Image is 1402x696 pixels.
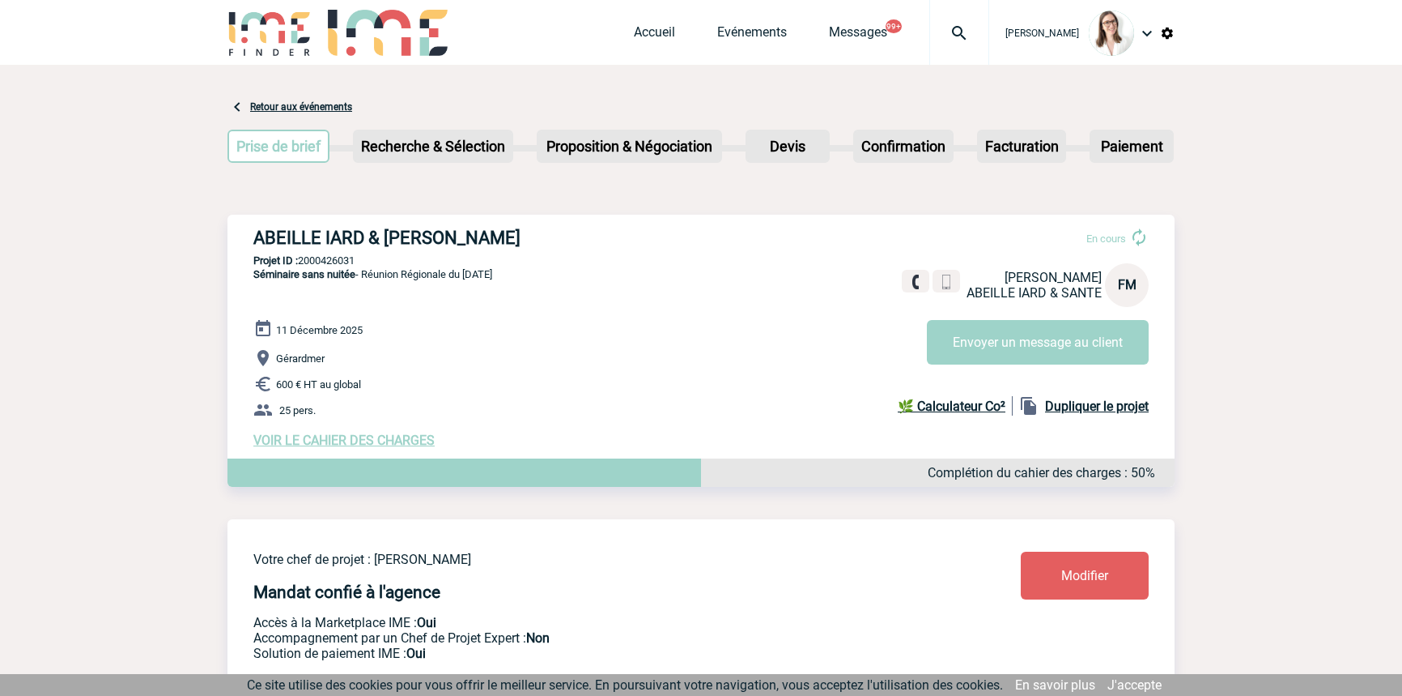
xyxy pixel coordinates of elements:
p: Recherche & Sélection [355,131,512,161]
a: VOIR LE CAHIER DES CHARGES [253,433,435,448]
p: Prise de brief [229,131,328,161]
img: IME-Finder [227,10,312,56]
b: Oui [406,646,426,661]
span: Ce site utilise des cookies pour vous offrir le meilleur service. En poursuivant votre navigation... [247,677,1003,693]
a: J'accepte [1107,677,1162,693]
span: En cours [1086,233,1126,245]
p: Prestation payante [253,630,925,646]
span: FM [1118,277,1136,292]
b: 🌿 Calculateur Co² [898,399,1005,414]
img: file_copy-black-24dp.png [1019,396,1039,416]
a: En savoir plus [1015,677,1095,693]
p: Confirmation [855,131,952,161]
p: Votre chef de projet : [PERSON_NAME] [253,552,925,567]
img: fixe.png [908,275,923,289]
p: Proposition & Négociation [538,131,720,161]
p: 2000426031 [227,254,1175,267]
span: 600 € HT au global [276,378,361,391]
span: 25 pers. [279,404,316,416]
b: Oui [417,615,436,630]
a: Messages [829,24,887,47]
button: Envoyer un message au client [927,320,1149,365]
img: 122719-0.jpg [1089,11,1134,56]
span: [PERSON_NAME] [1005,270,1102,285]
b: Non [526,630,550,646]
a: Retour aux événements [250,101,352,113]
span: 11 Décembre 2025 [276,324,363,336]
a: Evénements [717,24,787,47]
p: Accès à la Marketplace IME : [253,615,925,630]
p: Devis [747,131,828,161]
span: ABEILLE IARD & SANTE [967,285,1102,301]
a: Accueil [634,24,675,47]
b: Projet ID : [253,254,298,267]
a: 🌿 Calculateur Co² [898,396,1013,416]
h3: ABEILLE IARD & [PERSON_NAME] [253,228,739,248]
span: Séminaire sans nuitée [253,268,355,280]
h4: Mandat confié à l'agence [253,583,440,602]
button: 99+ [886,19,902,33]
span: - Réunion Régionale du [DATE] [253,268,492,280]
p: Paiement [1091,131,1172,161]
span: Modifier [1061,568,1108,583]
b: Dupliquer le projet [1045,399,1149,414]
span: Gérardmer [276,352,325,365]
img: portable.png [939,275,954,289]
p: Conformité aux process achat client, Prise en charge de la facturation, Mutualisation de plusieur... [253,646,925,661]
span: [PERSON_NAME] [1005,28,1079,39]
p: Facturation [979,131,1065,161]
